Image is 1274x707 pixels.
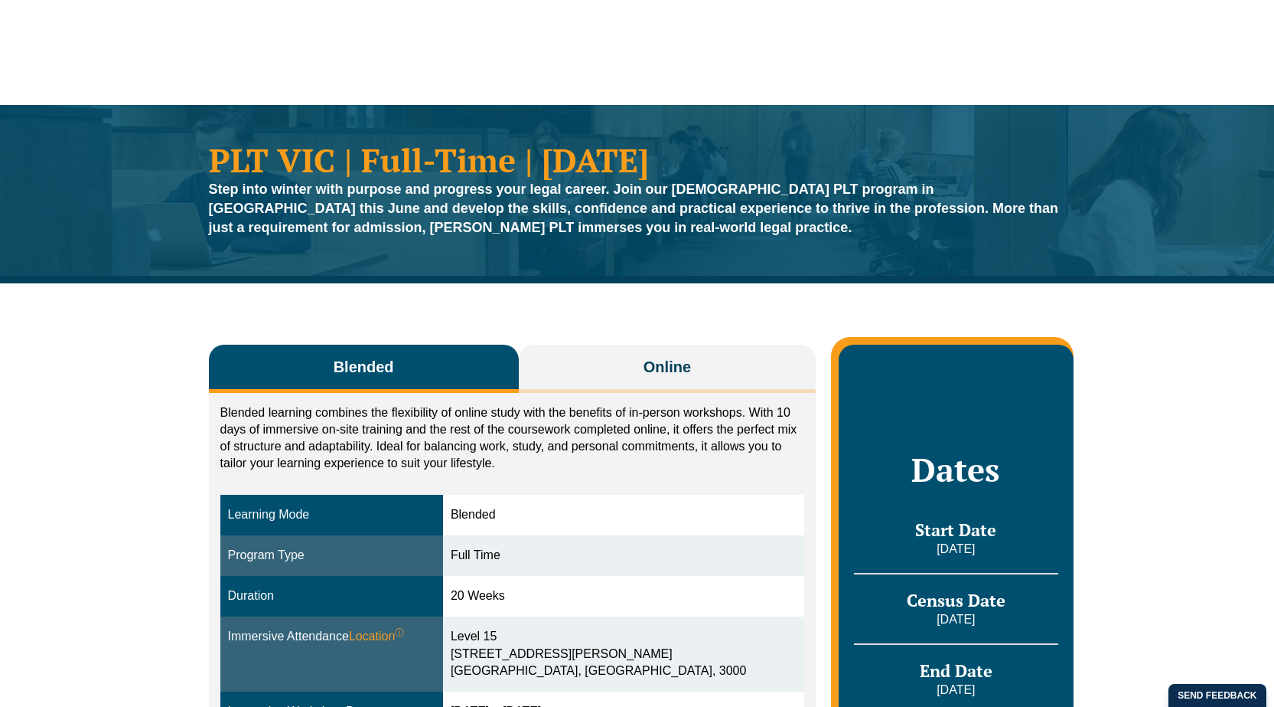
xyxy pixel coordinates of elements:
strong: Step into winter with purpose and progress your legal career. Join our [DEMOGRAPHIC_DATA] PLT pro... [209,182,1059,235]
div: Level 15 [STREET_ADDRESS][PERSON_NAME] [GEOGRAPHIC_DATA], [GEOGRAPHIC_DATA], 3000 [451,628,797,681]
p: [DATE] [854,611,1057,628]
p: Blended learning combines the flexibility of online study with the benefits of in-person workshop... [220,404,805,472]
div: Duration [228,588,435,605]
span: Census Date [907,589,1005,611]
span: Online [644,356,691,378]
h2: Dates [854,450,1057,489]
p: [DATE] [854,682,1057,699]
div: Learning Mode [228,506,435,524]
div: 20 Weeks [451,588,797,605]
span: End Date [920,660,992,682]
span: Blended [334,356,394,378]
div: Full Time [451,547,797,565]
sup: ⓘ [395,627,404,638]
div: Blended [451,506,797,524]
div: Program Type [228,547,435,565]
span: Location [349,628,405,646]
span: Start Date [915,519,996,541]
h1: PLT VIC | Full-Time | [DATE] [209,143,1066,176]
div: Immersive Attendance [228,628,435,646]
p: [DATE] [854,541,1057,558]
